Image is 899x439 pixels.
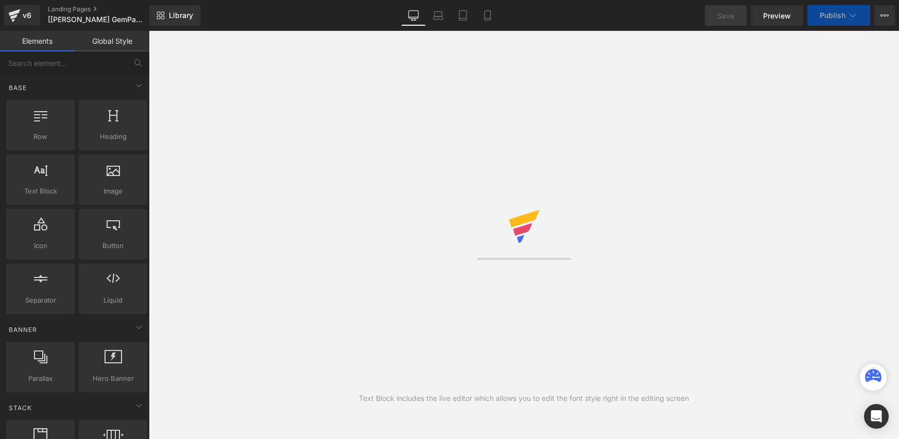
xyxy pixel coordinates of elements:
a: Tablet [451,5,475,26]
span: Base [8,83,28,93]
span: Parallax [9,373,72,384]
a: Landing Pages [48,5,166,13]
a: Laptop [426,5,451,26]
button: More [874,5,895,26]
span: Library [169,11,193,20]
span: Save [717,10,734,21]
a: New Library [149,5,200,26]
span: Hero Banner [82,373,144,384]
span: Button [82,240,144,251]
span: Separator [9,295,72,306]
div: Open Intercom Messenger [864,404,889,429]
button: Publish [807,5,870,26]
span: Icon [9,240,72,251]
span: Publish [820,11,845,20]
span: Image [82,186,144,197]
a: Global Style [75,31,149,51]
span: [[PERSON_NAME] GemPages] Education Hub - Clinical Evaluations [48,15,147,24]
span: Row [9,131,72,142]
span: Stack [8,403,33,413]
a: Preview [751,5,803,26]
a: Desktop [401,5,426,26]
div: v6 [21,9,33,22]
span: Preview [763,10,791,21]
a: Mobile [475,5,500,26]
span: Heading [82,131,144,142]
span: Banner [8,325,38,335]
a: v6 [4,5,40,26]
span: Text Block [9,186,72,197]
div: Text Block includes the live editor which allows you to edit the font style right in the editing ... [359,393,689,404]
span: Liquid [82,295,144,306]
